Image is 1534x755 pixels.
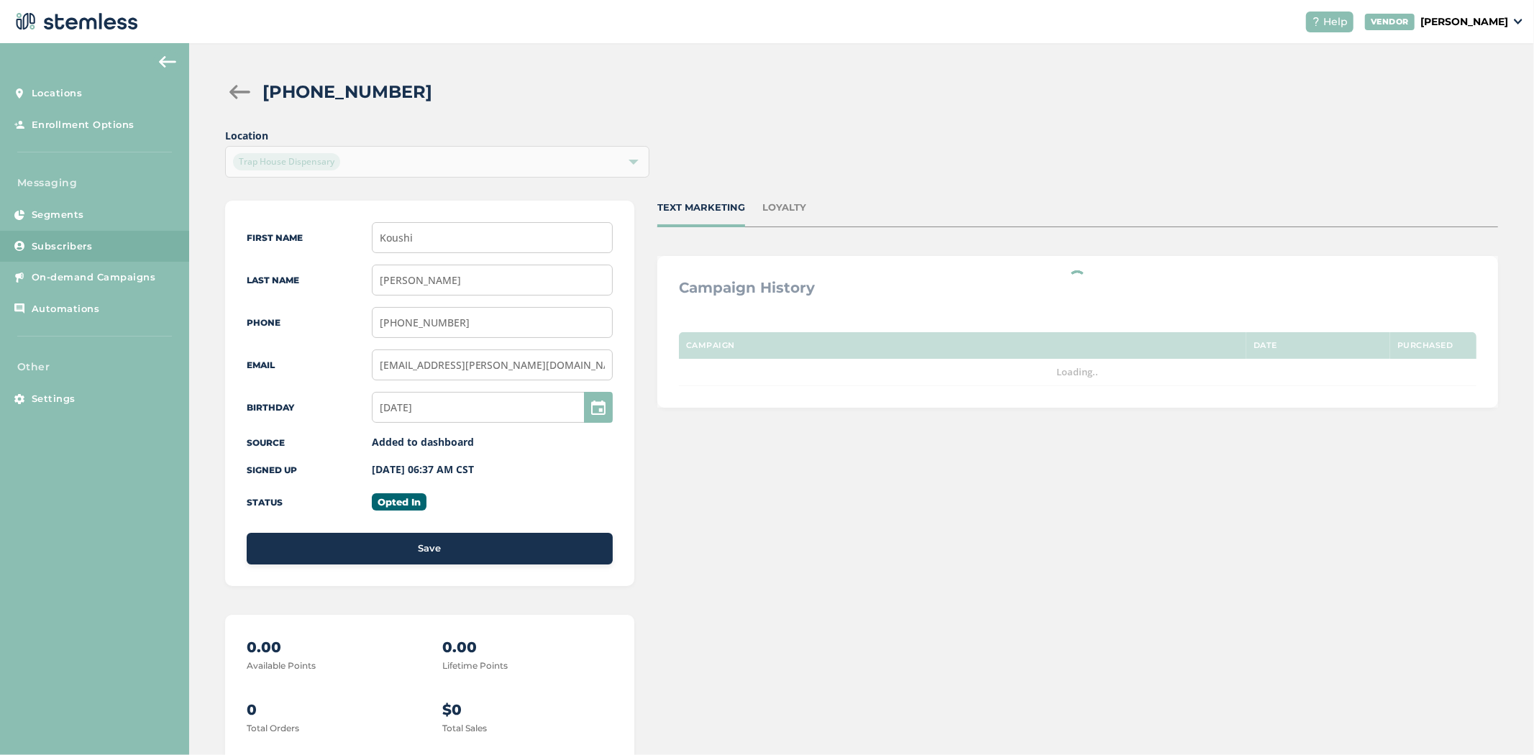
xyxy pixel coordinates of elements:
h2: [PHONE_NUMBER] [262,79,432,105]
img: icon_down-arrow-small-66adaf34.svg [1514,19,1522,24]
img: icon-arrow-back-accent-c549486e.svg [159,56,176,68]
label: Lifetime Points [442,660,508,671]
label: Available Points [247,660,316,671]
label: Status [247,497,283,508]
button: Save [247,533,613,564]
span: Segments [32,208,84,222]
p: 0 [247,699,416,720]
label: Last Name [247,275,299,285]
img: logo-dark-0685b13c.svg [12,7,138,36]
iframe: Chat Widget [1462,686,1534,755]
p: 0.00 [247,636,416,658]
label: First Name [247,232,303,243]
span: Settings [32,392,76,406]
span: Help [1323,14,1348,29]
p: [PERSON_NAME] [1420,14,1508,29]
label: Location [225,128,649,143]
label: Total Orders [247,723,299,733]
label: Total Sales [442,723,487,733]
input: MM/DD/YYYY [372,392,613,423]
span: On-demand Campaigns [32,270,156,285]
label: Opted In [372,493,426,511]
span: Locations [32,86,83,101]
img: icon-help-white-03924b79.svg [1312,17,1320,26]
label: Added to dashboard [372,435,474,449]
span: Automations [32,302,100,316]
label: Signed up [247,465,297,475]
p: $0 [442,699,612,720]
label: Phone [247,317,280,328]
span: Subscribers [32,239,93,254]
div: VENDOR [1365,14,1415,30]
label: Birthday [247,402,294,413]
label: [DATE] 06:37 AM CST [372,462,474,476]
p: 0.00 [442,636,612,658]
label: Email [247,360,275,370]
span: Enrollment Options [32,118,134,132]
div: LOYALTY [762,201,806,215]
span: Save [418,541,441,556]
label: Source [247,437,285,448]
div: TEXT MARKETING [657,201,745,215]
